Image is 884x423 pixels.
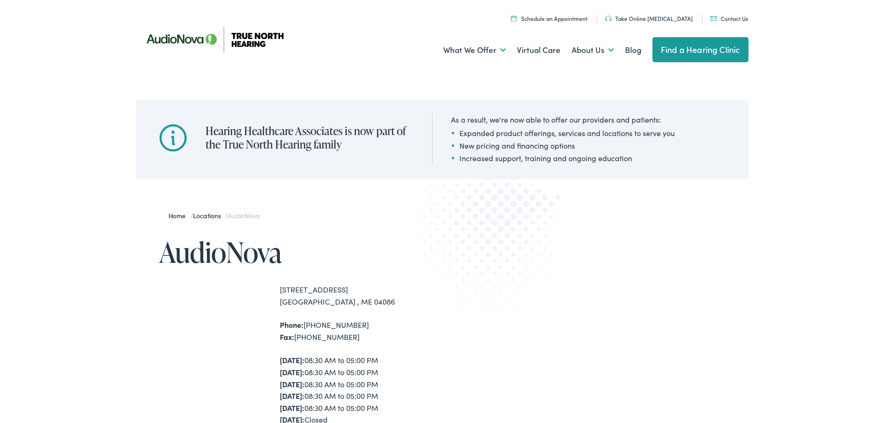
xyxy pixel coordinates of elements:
[710,14,748,22] a: Contact Us
[443,33,506,67] a: What We Offer
[280,390,304,401] strong: [DATE]:
[280,379,304,389] strong: [DATE]:
[451,140,675,151] li: New pricing and financing options
[280,319,303,330] strong: Phone:
[206,124,413,151] h2: Hearing Healthcare Associates is now part of the True North Hearing family
[605,16,612,21] img: Headphones icon in color code ffb348
[280,332,294,342] strong: Fax:
[280,403,304,413] strong: [DATE]:
[451,127,675,138] li: Expanded product offerings, services and locations to serve you
[168,211,190,220] a: Home
[280,355,304,365] strong: [DATE]:
[625,33,641,67] a: Blog
[280,367,304,377] strong: [DATE]:
[710,16,717,21] img: Mail icon in color code ffb348, used for communication purposes
[280,284,442,307] div: [STREET_ADDRESS] [GEOGRAPHIC_DATA] , ME 04086
[511,15,516,21] img: Icon symbolizing a calendar in color code ffb348
[511,14,587,22] a: Schedule an Appointment
[228,211,259,220] span: AudioNova
[572,33,614,67] a: About Us
[168,211,260,220] span: / /
[280,319,442,343] div: [PHONE_NUMBER] [PHONE_NUMBER]
[159,237,442,267] h1: AudioNova
[605,14,693,22] a: Take Online [MEDICAL_DATA]
[193,211,225,220] a: Locations
[652,37,748,62] a: Find a Hearing Clinic
[517,33,561,67] a: Virtual Care
[451,114,675,125] div: As a result, we're now able to offer our providers and patients:
[451,152,675,163] li: Increased support, training and ongoing education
